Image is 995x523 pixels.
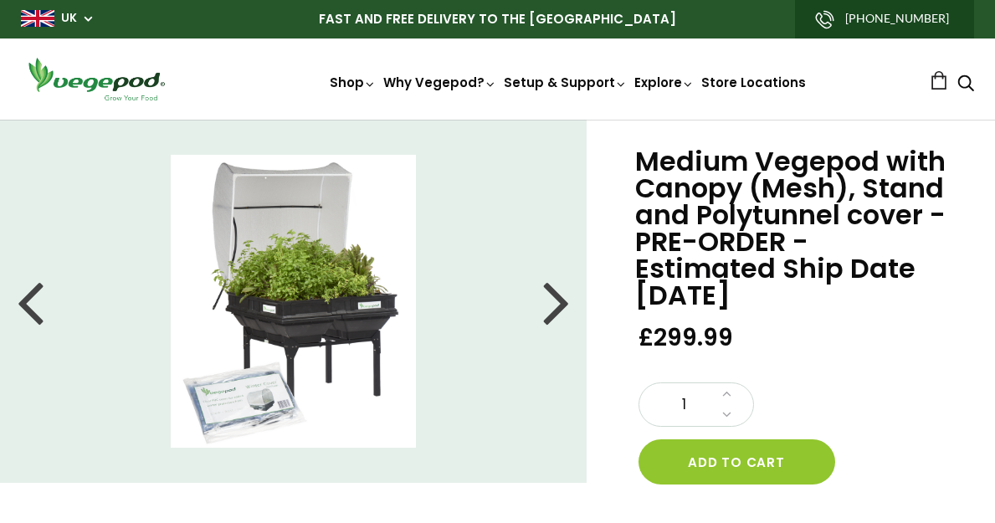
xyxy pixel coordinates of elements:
a: Increase quantity by 1 [717,383,736,405]
a: Explore [634,74,695,91]
a: Decrease quantity by 1 [717,404,736,426]
img: Medium Vegepod with Canopy (Mesh), Stand and Polytunnel cover - PRE-ORDER - Estimated Ship Date S... [171,155,417,448]
a: Shop [330,74,377,91]
a: Setup & Support [504,74,628,91]
span: £299.99 [639,322,733,353]
a: UK [61,10,77,27]
a: Why Vegepod? [383,74,497,91]
a: Search [957,76,974,94]
h1: Medium Vegepod with Canopy (Mesh), Stand and Polytunnel cover - PRE-ORDER - Estimated Ship Date [... [635,148,953,309]
a: Store Locations [701,74,806,91]
img: gb_large.png [21,10,54,27]
button: Add to cart [639,439,835,485]
span: 1 [656,394,713,416]
img: Vegepod [21,55,172,103]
